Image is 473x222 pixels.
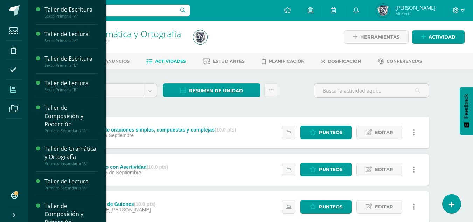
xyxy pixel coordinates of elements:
[147,164,168,170] strong: (10.0 pts)
[378,56,422,67] a: Conferencias
[460,87,473,135] button: Feedback - Mostrar encuesta
[412,30,465,44] a: Actividad
[44,128,98,133] div: Primero Secundaria "A"
[44,30,98,38] div: Taller de Lectura
[163,83,260,97] a: Resumen de unidad
[55,39,185,45] div: Primero Secundaria 'B'
[44,55,98,68] a: Taller de EscrituraSexto Primaria "B"
[375,200,393,213] span: Editar
[80,164,168,170] div: Acción pero con Asertividad
[314,84,429,97] input: Busca la actividad aquí...
[360,31,399,43] span: Herramientas
[55,29,185,39] h1: Taller de Gramática y Ortografía
[44,145,98,166] a: Taller de Gramática y OrtografíaPrimero Secundaria "A"
[105,59,130,64] span: Anuncios
[44,104,98,133] a: Taller de Composición y RedacciónPrimero Secundaria "A"
[463,94,469,119] span: Feedback
[300,163,352,176] a: Punteos
[96,56,130,67] a: Anuncios
[95,133,134,138] span: 11 de Septiembre
[44,55,98,63] div: Taller de Escritura
[146,56,186,67] a: Actividades
[44,87,98,92] div: Sexto Primaria "B"
[375,163,393,176] span: Editar
[44,30,98,43] a: Taller de LecturaSexto Primaria "A"
[44,38,98,43] div: Sexto Primaria "A"
[44,177,98,190] a: Taller de LecturaPrimero Secundaria "A"
[102,170,141,175] span: 05 de Septiembre
[387,59,422,64] span: Conferencias
[55,28,181,40] a: Taller de Gramática y Ortografía
[134,201,155,207] strong: (10.0 pts)
[321,56,361,67] a: Dosificación
[44,177,98,186] div: Taller de Lectura
[269,59,305,64] span: Planificación
[262,56,305,67] a: Planificación
[319,126,342,139] span: Punteos
[44,63,98,68] div: Sexto Primaria "B"
[44,14,98,19] div: Sexto Primaria "A"
[44,79,98,92] a: Taller de LecturaSexto Primaria "B"
[215,127,236,133] strong: (10.0 pts)
[319,163,342,176] span: Punteos
[33,5,190,16] input: Busca un usuario...
[44,161,98,166] div: Primero Secundaria "A"
[44,145,98,161] div: Taller de Gramática y Ortografía
[344,30,409,44] a: Herramientas
[376,4,390,18] img: 065dfccafff6cc22795d8c7af1ef8873.png
[395,11,436,16] span: Mi Perfil
[429,31,455,43] span: Actividad
[44,104,98,128] div: Taller de Composición y Redacción
[44,6,98,14] div: Taller de Escritura
[319,200,342,213] span: Punteos
[80,127,236,133] div: Infografía de oraciones simples, compuestas y complejas
[375,126,393,139] span: Editar
[155,59,186,64] span: Actividades
[328,59,361,64] span: Dosificación
[95,207,151,213] span: [DATE][PERSON_NAME]
[193,30,207,44] img: 065dfccafff6cc22795d8c7af1ef8873.png
[44,6,98,19] a: Taller de EscrituraSexto Primaria "A"
[44,186,98,190] div: Primero Secundaria "A"
[203,56,245,67] a: Estudiantes
[213,59,245,64] span: Estudiantes
[44,79,98,87] div: Taller de Lectura
[189,84,243,97] span: Resumen de unidad
[300,200,352,214] a: Punteos
[395,4,436,11] span: [PERSON_NAME]
[72,84,157,97] a: Unidad 4
[80,201,155,207] div: S1. Pulidor de Guiones
[78,84,138,97] span: Unidad 4
[300,126,352,139] a: Punteos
